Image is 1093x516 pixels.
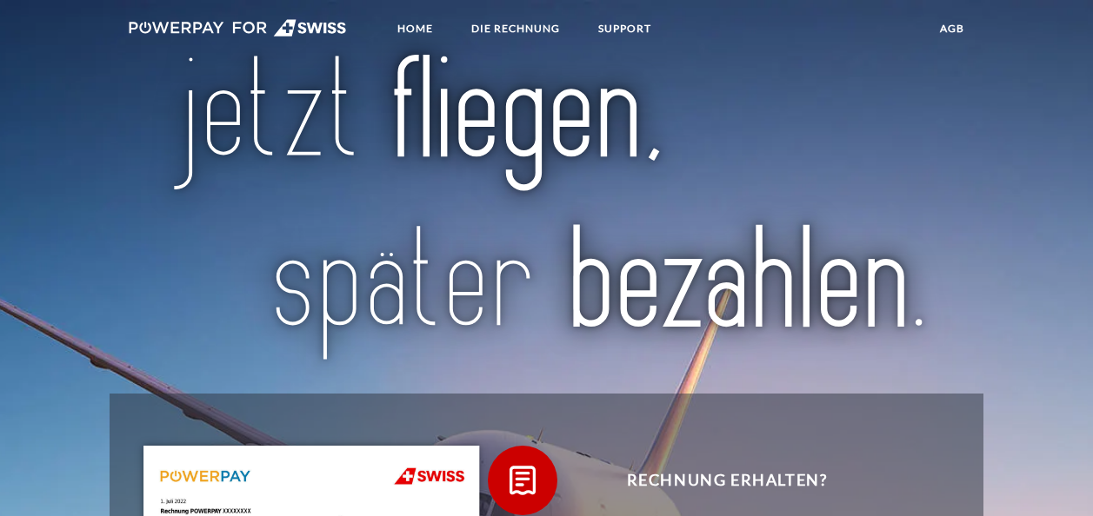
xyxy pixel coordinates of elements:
img: qb_bill.svg [501,459,544,502]
a: DIE RECHNUNG [457,13,575,44]
img: title-swiss_de.svg [165,51,927,366]
a: agb [925,13,979,44]
img: logo-swiss-white.svg [129,19,347,36]
a: SUPPORT [583,13,666,44]
a: Home [383,13,448,44]
button: Rechnung erhalten? [488,446,940,515]
span: Rechnung erhalten? [514,446,940,515]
